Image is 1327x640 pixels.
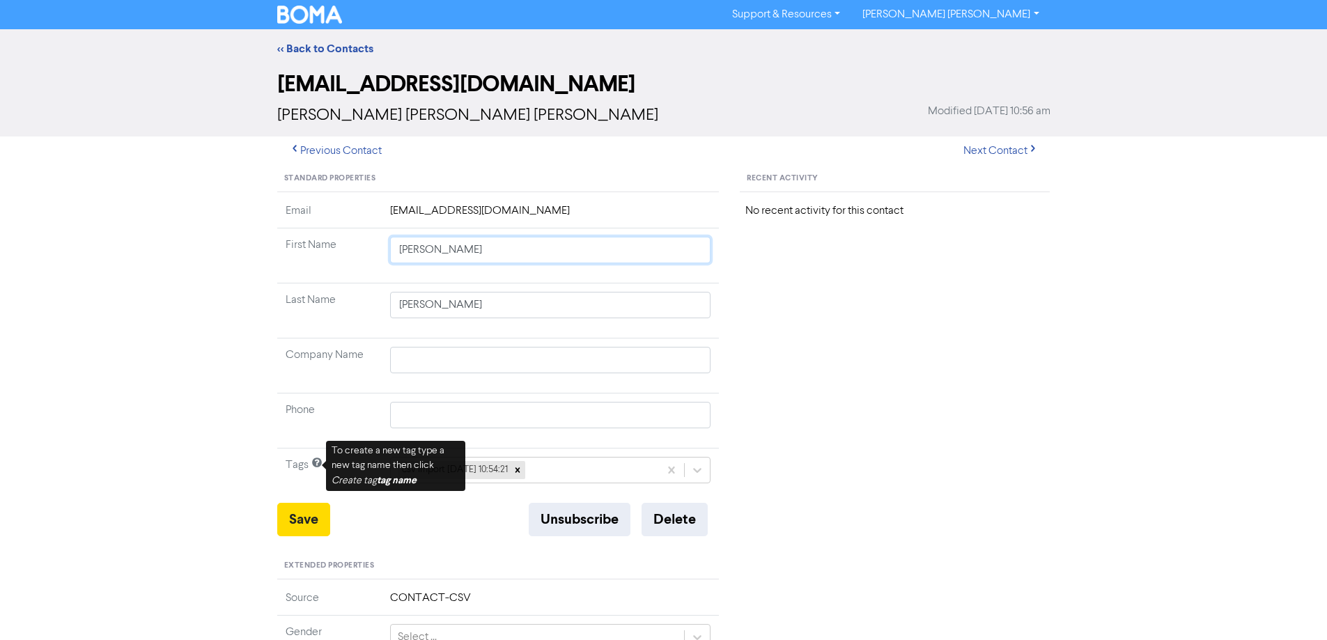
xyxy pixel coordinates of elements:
td: Tags [277,448,382,504]
span: Modified [DATE] 10:56 am [928,103,1050,120]
b: tag name [377,474,417,486]
button: Save [277,503,330,536]
td: Source [277,590,382,616]
a: << Back to Contacts [277,42,373,56]
td: [EMAIL_ADDRESS][DOMAIN_NAME] [382,203,720,228]
iframe: Chat Widget [1257,573,1327,640]
td: Last Name [277,283,382,338]
button: Previous Contact [277,136,394,166]
h2: [EMAIL_ADDRESS][DOMAIN_NAME] [277,71,1050,97]
i: Create tag [332,476,417,485]
div: Extended Properties [277,553,720,579]
div: Recent Activity [740,166,1050,192]
a: Support & Resources [721,3,851,26]
td: Company Name [277,338,382,393]
td: Email [277,203,382,228]
button: Unsubscribe [529,503,630,536]
div: No recent activity for this contact [745,203,1044,219]
div: Standard Properties [277,166,720,192]
td: Phone [277,393,382,448]
span: [PERSON_NAME] [PERSON_NAME] [PERSON_NAME] [277,107,658,124]
td: CONTACT-CSV [382,590,720,616]
div: To create a new tag type a new tag name then click [326,441,465,491]
td: First Name [277,228,382,283]
a: [PERSON_NAME] [PERSON_NAME] [851,3,1050,26]
button: Delete [642,503,708,536]
button: Next Contact [952,136,1050,166]
img: BOMA Logo [277,6,343,24]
